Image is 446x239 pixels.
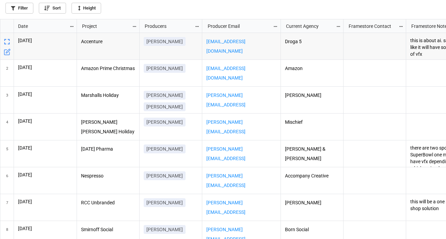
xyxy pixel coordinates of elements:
p: [DATE] [18,64,73,71]
p: [PERSON_NAME] [146,65,183,72]
a: [PERSON_NAME][EMAIL_ADDRESS][DOMAIN_NAME] [206,173,245,197]
a: [EMAIL_ADDRESS][DOMAIN_NAME] [206,39,245,54]
p: [DATE] [18,198,73,205]
p: Droga 5 [285,37,339,47]
p: [PERSON_NAME] [146,226,183,233]
p: Smirnoff Social [81,225,136,235]
p: , [206,91,277,109]
a: [PERSON_NAME][EMAIL_ADDRESS][PERSON_NAME][DOMAIN_NAME] [206,146,245,180]
span: 7 [6,194,8,221]
div: grid [0,19,77,33]
p: [DATE] [18,225,73,232]
div: Current Agency [282,22,336,30]
div: Producer Email [204,22,273,30]
p: [DATE] [18,171,73,178]
p: [PERSON_NAME] & [PERSON_NAME] [285,144,339,163]
p: [PERSON_NAME] [146,146,183,152]
p: [PERSON_NAME] [146,119,183,125]
p: [DATE] [18,118,73,124]
div: Framestore Contact [345,22,398,30]
p: [DATE] [18,144,73,151]
span: 4 [6,114,8,140]
a: Filter [5,3,33,14]
p: Amazon Prime Christmas [81,64,136,73]
p: [PERSON_NAME] [146,92,183,99]
p: Mischief [285,118,339,127]
div: Project [78,22,132,30]
p: [PERSON_NAME] [146,199,183,206]
p: Amazon [285,64,339,73]
a: Height [71,3,101,14]
span: 6 [6,167,8,194]
p: [PERSON_NAME] [146,172,183,179]
p: [DATE] [18,37,73,44]
p: [PERSON_NAME] [285,198,339,208]
p: [PERSON_NAME] [PERSON_NAME] Holiday [81,118,136,136]
span: 5 [6,140,8,167]
p: [DATE] [18,91,73,98]
a: Sort [39,3,66,14]
p: Accompany Creative [285,171,339,181]
p: Born Social [285,225,339,235]
p: Marshalls Holiday [81,91,136,100]
span: 3 [6,87,8,113]
p: [PERSON_NAME] [146,103,183,110]
a: [PERSON_NAME][EMAIL_ADDRESS][PERSON_NAME][PERSON_NAME][DOMAIN_NAME] [206,92,245,135]
p: [PERSON_NAME] [146,38,183,45]
div: Producers [141,22,194,30]
p: Nespresso [81,171,136,181]
a: [EMAIL_ADDRESS][DOMAIN_NAME] [206,66,245,81]
p: Accenture [81,37,136,47]
span: 2 [6,60,8,86]
p: [DATE] Pharma [81,144,136,154]
p: [PERSON_NAME] [285,91,339,100]
a: [PERSON_NAME][EMAIL_ADDRESS][DOMAIN_NAME] [206,119,245,143]
p: RCC Unbranded [81,198,136,208]
div: Date [14,22,69,30]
